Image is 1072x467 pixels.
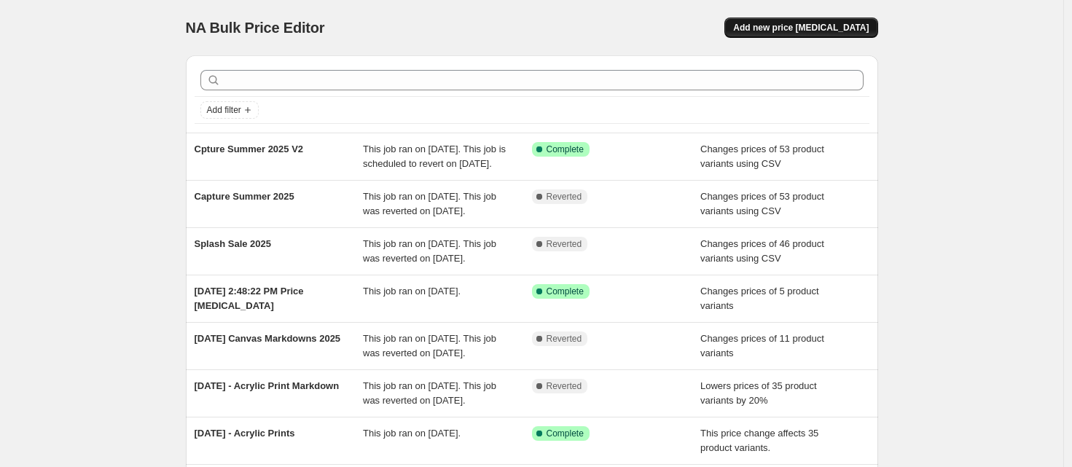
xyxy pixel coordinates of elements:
span: [DATE] 2:48:22 PM Price [MEDICAL_DATA] [195,286,304,311]
span: Splash Sale 2025 [195,238,272,249]
span: Reverted [547,333,582,345]
span: Reverted [547,380,582,392]
span: NA Bulk Price Editor [186,20,325,36]
button: Add new price [MEDICAL_DATA] [724,17,877,38]
span: This job ran on [DATE]. [363,428,461,439]
button: Add filter [200,101,259,119]
span: Changes prices of 53 product variants using CSV [700,191,824,216]
span: Reverted [547,191,582,203]
span: Add new price [MEDICAL_DATA] [733,22,869,34]
span: Cpture Summer 2025 V2 [195,144,304,154]
span: This job ran on [DATE]. This job was reverted on [DATE]. [363,238,496,264]
span: Lowers prices of 35 product variants by 20% [700,380,817,406]
span: This job ran on [DATE]. [363,286,461,297]
span: This job ran on [DATE]. This job was reverted on [DATE]. [363,333,496,358]
span: Changes prices of 11 product variants [700,333,824,358]
span: Changes prices of 5 product variants [700,286,819,311]
span: This job ran on [DATE]. This job is scheduled to revert on [DATE]. [363,144,506,169]
span: This job ran on [DATE]. This job was reverted on [DATE]. [363,380,496,406]
span: [DATE] - Acrylic Prints [195,428,295,439]
span: Reverted [547,238,582,250]
span: Complete [547,144,584,155]
span: Add filter [207,104,241,116]
span: Changes prices of 46 product variants using CSV [700,238,824,264]
span: [DATE] - Acrylic Print Markdown [195,380,340,391]
span: Complete [547,286,584,297]
span: This price change affects 35 product variants. [700,428,818,453]
span: Complete [547,428,584,439]
span: Capture Summer 2025 [195,191,294,202]
span: [DATE] Canvas Markdowns 2025 [195,333,341,344]
span: Changes prices of 53 product variants using CSV [700,144,824,169]
span: This job ran on [DATE]. This job was reverted on [DATE]. [363,191,496,216]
